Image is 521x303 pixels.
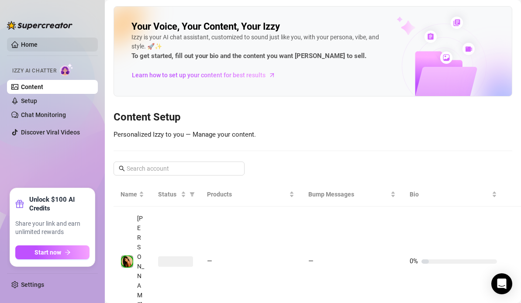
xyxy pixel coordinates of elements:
[403,182,504,207] th: Bio
[15,200,24,208] span: gift
[410,257,418,265] span: 0%
[410,189,490,199] span: Bio
[35,249,61,256] span: Start now
[158,189,179,199] span: Status
[190,192,195,197] span: filter
[119,165,125,172] span: search
[376,7,512,96] img: ai-chatter-content-library-cLFOSyPT.png
[308,257,314,265] span: —
[21,83,43,90] a: Content
[121,189,137,199] span: Name
[268,71,276,79] span: arrow-right
[207,189,287,199] span: Products
[188,188,197,201] span: filter
[114,182,151,207] th: Name
[131,33,386,62] div: Izzy is your AI chat assistant, customized to sound just like you, with your persona, vibe, and s...
[12,67,56,75] span: Izzy AI Chatter
[127,164,232,173] input: Search account
[60,63,73,76] img: AI Chatter
[132,70,266,80] span: Learn how to set up your content for best results
[114,131,256,138] span: Personalized Izzy to you — Manage your content.
[200,182,301,207] th: Products
[21,41,38,48] a: Home
[21,281,44,288] a: Settings
[131,21,280,33] h2: Your Voice, Your Content, Your Izzy
[65,249,71,255] span: arrow-right
[121,255,133,268] img: Jade
[131,52,366,60] strong: To get started, fill out your bio and the content you want [PERSON_NAME] to sell.
[15,245,90,259] button: Start nowarrow-right
[7,21,72,30] img: logo-BBDzfeDw.svg
[301,182,403,207] th: Bump Messages
[21,129,80,136] a: Discover Viral Videos
[21,111,66,118] a: Chat Monitoring
[29,195,90,213] strong: Unlock $100 AI Credits
[491,273,512,294] div: Open Intercom Messenger
[151,182,200,207] th: Status
[15,220,90,237] span: Share your link and earn unlimited rewards
[114,110,512,124] h3: Content Setup
[308,189,389,199] span: Bump Messages
[207,257,212,265] span: —
[21,97,37,104] a: Setup
[131,68,282,82] a: Learn how to set up your content for best results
